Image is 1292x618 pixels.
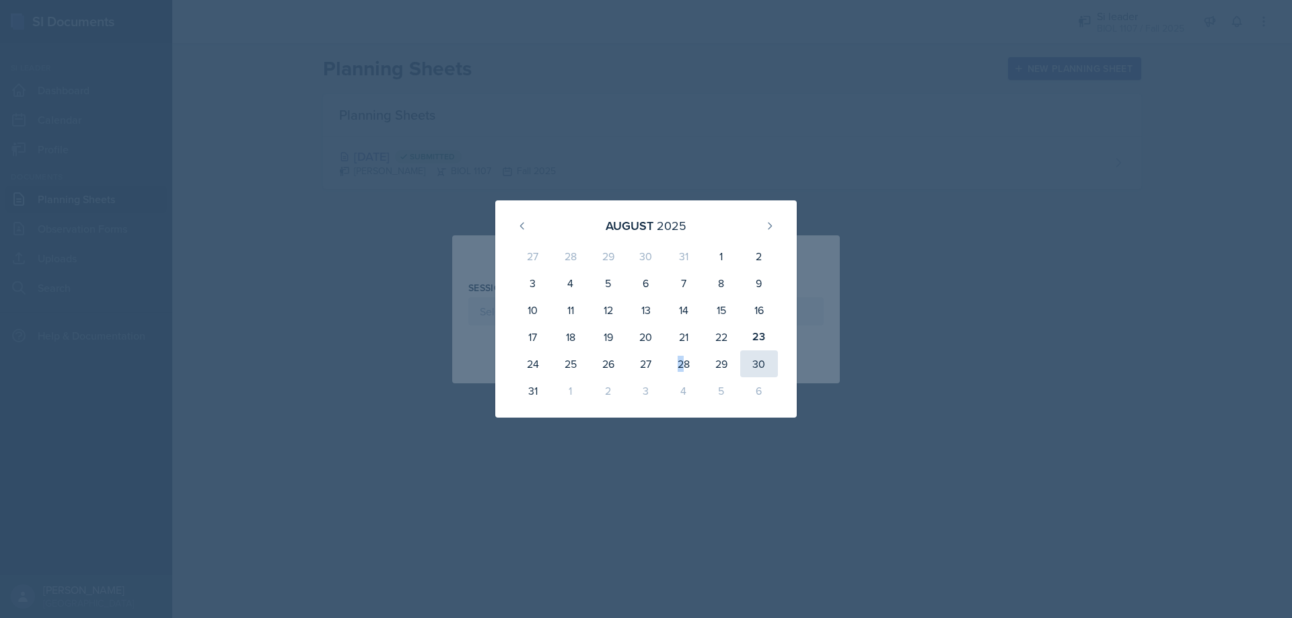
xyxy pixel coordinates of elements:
[552,297,589,323] div: 11
[703,350,740,377] div: 29
[552,350,589,377] div: 25
[665,243,703,270] div: 31
[740,270,778,297] div: 9
[589,270,627,297] div: 5
[552,323,589,350] div: 18
[740,297,778,323] div: 16
[703,270,740,297] div: 8
[703,377,740,404] div: 5
[627,323,665,350] div: 20
[657,217,686,235] div: 2025
[740,377,778,404] div: 6
[665,323,703,350] div: 21
[740,350,778,377] div: 30
[665,270,703,297] div: 7
[552,270,589,297] div: 4
[514,350,552,377] div: 24
[665,350,703,377] div: 28
[589,243,627,270] div: 29
[514,270,552,297] div: 3
[589,377,627,404] div: 2
[703,297,740,323] div: 15
[627,270,665,297] div: 6
[589,350,627,377] div: 26
[740,323,778,350] div: 23
[589,297,627,323] div: 12
[514,297,552,323] div: 10
[665,377,703,404] div: 4
[740,243,778,270] div: 2
[514,243,552,270] div: 27
[552,377,589,404] div: 1
[627,243,665,270] div: 30
[665,297,703,323] div: 14
[606,217,653,235] div: August
[703,243,740,270] div: 1
[552,243,589,270] div: 28
[589,323,627,350] div: 19
[627,350,665,377] div: 27
[627,297,665,323] div: 13
[514,323,552,350] div: 17
[627,377,665,404] div: 3
[703,323,740,350] div: 22
[514,377,552,404] div: 31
